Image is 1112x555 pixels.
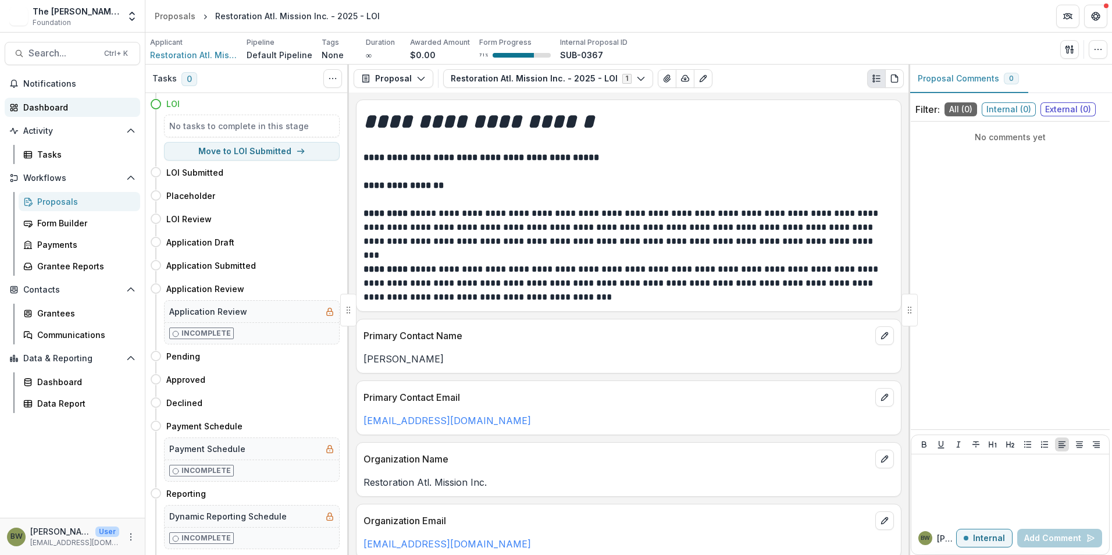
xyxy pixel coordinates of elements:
p: None [322,49,344,61]
p: [EMAIL_ADDRESS][DOMAIN_NAME] [30,538,119,548]
p: Restoration Atl. Mission Inc. [363,475,894,489]
div: Blair White [921,535,930,541]
span: Foundation [33,17,71,28]
button: Move to LOI Submitted [164,142,340,161]
h4: Approved [166,373,205,386]
div: Proposals [155,10,195,22]
button: Toggle View Cancelled Tasks [323,69,342,88]
div: Grantees [37,307,131,319]
a: [EMAIL_ADDRESS][DOMAIN_NAME] [363,415,531,426]
button: Internal [956,529,1013,547]
button: Ordered List [1038,437,1052,451]
button: Open Data & Reporting [5,349,140,368]
span: Search... [28,48,97,59]
p: Incomplete [181,533,231,543]
p: Default Pipeline [247,49,312,61]
button: Heading 2 [1003,437,1017,451]
div: Communications [37,329,131,341]
button: Open Contacts [5,280,140,299]
button: Align Left [1055,437,1069,451]
button: Restoration Atl. Mission Inc. - 2025 - LOI1 [443,69,653,88]
h5: Application Review [169,305,247,318]
img: The Bolick Foundation [9,7,28,26]
a: Data Report [19,394,140,413]
button: Bullet List [1021,437,1035,451]
a: Restoration Atl. Mission Inc. [150,49,237,61]
p: [PERSON_NAME] [30,525,91,538]
span: Notifications [23,79,136,89]
a: Proposals [19,192,140,211]
p: Organization Name [363,452,871,466]
p: [PERSON_NAME] [937,532,956,545]
p: SUB-0367 [560,49,603,61]
h4: LOI Review [166,213,212,225]
div: Restoration Atl. Mission Inc. - 2025 - LOI [215,10,380,22]
p: Duration [366,37,395,48]
div: Dashboard [23,101,131,113]
a: Tasks [19,145,140,164]
button: Partners [1056,5,1079,28]
h4: Payment Schedule [166,420,243,432]
p: ∞ [366,49,372,61]
p: Internal Proposal ID [560,37,628,48]
button: Edit as form [694,69,712,88]
h5: No tasks to complete in this stage [169,120,334,132]
div: Proposals [37,195,131,208]
span: All ( 0 ) [945,102,977,116]
p: Filter: [915,102,940,116]
button: Align Center [1072,437,1086,451]
p: Incomplete [181,328,231,339]
p: Primary Contact Email [363,390,871,404]
a: Grantees [19,304,140,323]
button: Notifications [5,74,140,93]
button: Open Activity [5,122,140,140]
div: Data Report [37,397,131,410]
button: Open entity switcher [124,5,140,28]
button: Proposal [354,69,433,88]
button: Add Comment [1017,529,1102,547]
a: Form Builder [19,214,140,233]
p: No comments yet [915,131,1105,143]
span: Workflows [23,173,122,183]
a: Dashboard [19,372,140,392]
h4: Reporting [166,488,206,500]
p: [PERSON_NAME] [363,352,894,366]
button: edit [875,511,894,530]
button: Open Workflows [5,169,140,187]
button: Underline [934,437,948,451]
p: Internal [973,533,1005,543]
p: Incomplete [181,465,231,476]
h5: Payment Schedule [169,443,245,455]
button: Get Help [1084,5,1107,28]
h4: LOI [166,98,180,110]
p: $0.00 [410,49,436,61]
p: Form Progress [479,37,532,48]
p: Pipeline [247,37,275,48]
p: Organization Email [363,514,871,528]
h4: LOI Submitted [166,166,223,179]
button: PDF view [885,69,904,88]
span: Internal ( 0 ) [982,102,1036,116]
p: Tags [322,37,339,48]
h4: Declined [166,397,202,409]
a: Communications [19,325,140,344]
span: Data & Reporting [23,354,122,364]
button: Plaintext view [867,69,886,88]
h4: Pending [166,350,200,362]
button: edit [875,326,894,345]
button: Italicize [951,437,965,451]
a: Dashboard [5,98,140,117]
a: Grantee Reports [19,257,140,276]
p: Awarded Amount [410,37,470,48]
h5: Dynamic Reporting Schedule [169,510,287,522]
button: Proposal Comments [908,65,1028,93]
span: 0 [181,72,197,86]
a: Payments [19,235,140,254]
h4: Application Review [166,283,244,295]
nav: breadcrumb [150,8,384,24]
button: Search... [5,42,140,65]
span: Contacts [23,285,122,295]
button: Strike [969,437,983,451]
button: edit [875,450,894,468]
button: More [124,530,138,544]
